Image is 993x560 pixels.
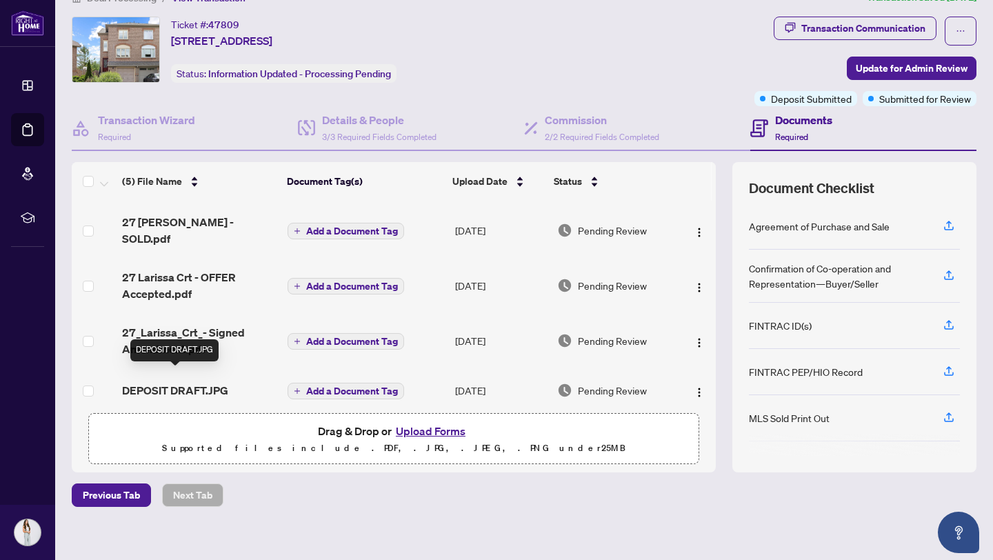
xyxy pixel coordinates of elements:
span: Upload Date [452,174,508,189]
td: [DATE] [450,203,552,258]
span: 27_Larissa_Crt_- Signed Amendment.pdf [122,324,277,357]
img: logo [11,10,44,36]
span: ellipsis [956,26,965,36]
span: Update for Admin Review [856,57,967,79]
span: Pending Review [578,333,647,348]
span: 47809 [208,19,239,31]
img: Logo [694,227,705,238]
button: Add a Document Tag [288,383,404,399]
span: Submitted for Review [879,91,971,106]
span: 2/2 Required Fields Completed [545,132,659,142]
p: Supported files include .PDF, .JPG, .JPEG, .PNG under 25 MB [97,440,690,457]
span: DEPOSIT DRAFT.JPG [122,382,228,399]
span: plus [294,388,301,394]
img: Logo [694,337,705,348]
img: Logo [694,387,705,398]
div: Status: [171,64,397,83]
img: IMG-N12305281_1.jpg [72,17,159,82]
button: Add a Document Tag [288,277,404,295]
span: 27 [PERSON_NAME] - SOLD.pdf [122,214,277,247]
span: Document Checklist [749,179,874,198]
button: Add a Document Tag [288,223,404,239]
button: Add a Document Tag [288,222,404,240]
button: Logo [688,274,710,297]
span: Previous Tab [83,484,140,506]
button: Add a Document Tag [288,333,404,350]
div: Confirmation of Co-operation and Representation—Buyer/Seller [749,261,927,291]
span: Add a Document Tag [306,281,398,291]
img: Document Status [557,278,572,293]
button: Previous Tab [72,483,151,507]
th: Upload Date [447,162,548,201]
span: Information Updated - Processing Pending [208,68,391,80]
button: Next Tab [162,483,223,507]
h4: Documents [775,112,832,128]
button: Add a Document Tag [288,382,404,400]
img: Logo [694,282,705,293]
img: Document Status [557,333,572,348]
span: Required [98,132,131,142]
div: FINTRAC PEP/HIO Record [749,364,863,379]
span: Add a Document Tag [306,386,398,396]
span: plus [294,283,301,290]
button: Add a Document Tag [288,332,404,350]
span: Add a Document Tag [306,337,398,346]
span: Drag & Drop or [318,422,470,440]
button: Upload Forms [392,422,470,440]
span: Pending Review [578,383,647,398]
span: Required [775,132,808,142]
span: 27 Larissa Crt - OFFER Accepted.pdf [122,269,277,302]
h4: Commission [545,112,659,128]
button: Update for Admin Review [847,57,976,80]
img: Document Status [557,383,572,398]
button: Add a Document Tag [288,278,404,294]
img: Profile Icon [14,519,41,546]
td: [DATE] [450,313,552,368]
th: Document Tag(s) [281,162,448,201]
td: [DATE] [450,258,552,313]
span: Status [554,174,582,189]
span: 3/3 Required Fields Completed [322,132,437,142]
div: MLS Sold Print Out [749,410,830,426]
span: Add a Document Tag [306,226,398,236]
button: Logo [688,219,710,241]
button: Transaction Communication [774,17,936,40]
button: Logo [688,379,710,401]
div: Ticket #: [171,17,239,32]
span: [STREET_ADDRESS] [171,32,272,49]
div: Transaction Communication [801,17,925,39]
th: Status [548,162,675,201]
th: (5) File Name [117,162,281,201]
span: Drag & Drop orUpload FormsSupported files include .PDF, .JPG, .JPEG, .PNG under25MB [89,414,699,465]
span: plus [294,228,301,234]
td: [DATE] [450,368,552,412]
div: DEPOSIT DRAFT.JPG [130,339,219,361]
div: Agreement of Purchase and Sale [749,219,890,234]
button: Open asap [938,512,979,553]
span: (5) File Name [122,174,182,189]
div: FINTRAC ID(s) [749,318,812,333]
span: plus [294,338,301,345]
h4: Transaction Wizard [98,112,195,128]
button: Logo [688,330,710,352]
span: Pending Review [578,223,647,238]
span: Deposit Submitted [771,91,852,106]
img: Document Status [557,223,572,238]
span: Pending Review [578,278,647,293]
h4: Details & People [322,112,437,128]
